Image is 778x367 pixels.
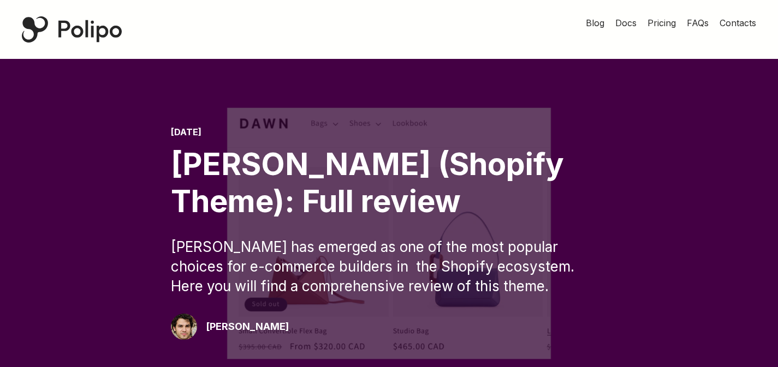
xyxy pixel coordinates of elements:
a: Blog [586,16,604,29]
a: FAQs [687,16,709,29]
a: Pricing [648,16,676,29]
div: [PERSON_NAME] has emerged as one of the most popular choices for e-commerce builders in the Shopi... [171,237,608,296]
a: Contacts [720,16,756,29]
span: Contacts [720,17,756,28]
span: Blog [586,17,604,28]
span: FAQs [687,17,709,28]
a: Docs [615,16,637,29]
img: Giorgio Pari Polipo [171,314,197,340]
span: Docs [615,17,637,28]
span: Pricing [648,17,676,28]
div: [PERSON_NAME] (Shopify Theme): Full review [171,146,608,219]
div: [PERSON_NAME] [206,319,289,334]
time: [DATE] [171,127,201,137]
